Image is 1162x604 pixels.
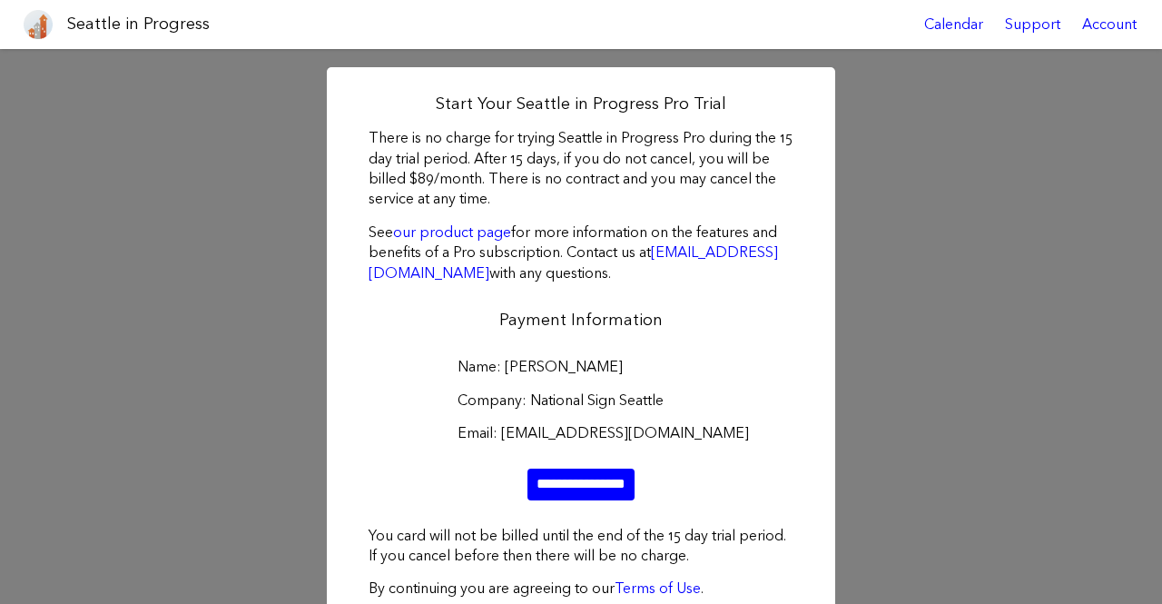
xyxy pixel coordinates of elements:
[369,309,793,332] h2: Payment Information
[369,128,793,210] p: There is no charge for trying Seattle in Progress Pro during the 15 day trial period. After 15 da...
[369,93,793,115] h2: Start Your Seattle in Progress Pro Trial
[24,10,53,39] img: favicon-96x96.png
[458,357,704,377] label: Name: [PERSON_NAME]
[458,391,704,411] label: Company: National Sign Seattle
[458,423,704,443] label: Email: [EMAIL_ADDRESS][DOMAIN_NAME]
[369,526,793,567] p: You card will not be billed until the end of the 15 day trial period. If you cancel before then t...
[369,243,778,281] a: [EMAIL_ADDRESS][DOMAIN_NAME]
[393,223,511,241] a: our product page
[615,579,701,597] a: Terms of Use
[369,223,793,283] p: See for more information on the features and benefits of a Pro subscription. Contact us at with a...
[67,13,210,35] h1: Seattle in Progress
[369,579,793,599] p: By continuing you are agreeing to our .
